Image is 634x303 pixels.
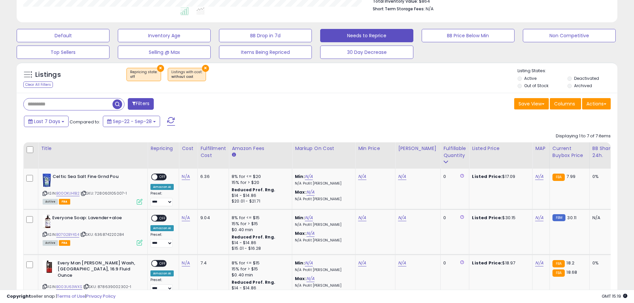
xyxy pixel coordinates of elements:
b: Listed Price: [472,215,502,221]
span: Listings with cost : [171,70,202,79]
div: without cost [171,75,202,79]
img: 313stP3EtWL._SL40_.jpg [43,260,56,273]
div: BB Share 24h. [592,145,617,159]
div: 0% [592,174,614,180]
a: N/A [182,260,190,266]
a: B00OKUH1B2 [56,191,80,196]
label: Archived [574,83,592,88]
p: N/A Profit [PERSON_NAME] [295,197,350,202]
div: Fulfillable Quantity [443,145,466,159]
b: Everyone Soap: Lavender+aloe [52,215,133,223]
div: 0% [592,260,614,266]
span: Columns [554,100,575,107]
span: All listings currently available for purchase on Amazon [43,199,58,205]
button: Columns [550,98,581,109]
div: $18.97 [472,260,527,266]
small: FBA [552,174,565,181]
div: 8% for <= $15 [232,215,287,221]
b: Short Term Storage Fees: [373,6,425,12]
a: N/A [398,215,406,221]
button: 30 Day Decrease [320,46,413,59]
b: Reduced Prof. Rng. [232,279,275,285]
span: FBA [59,240,70,246]
span: Compared to: [70,119,100,125]
button: Top Sellers [17,46,109,59]
small: Amazon Fees. [232,152,236,158]
div: Current Buybox Price [552,145,587,159]
img: 51lLhQbmmtL._SL40_.jpg [43,174,51,187]
a: N/A [305,173,313,180]
label: Out of Stock [524,83,548,88]
button: Needs to Reprice [320,29,413,42]
div: 6.36 [200,174,224,180]
span: FBA [59,199,70,205]
span: 18.68 [566,269,577,275]
b: Min: [295,260,305,266]
div: 8% for <= $15 [232,260,287,266]
div: Displaying 1 to 7 of 7 items [556,133,611,139]
div: Markup on Cost [295,145,352,152]
a: N/A [535,173,543,180]
div: 15% for > $20 [232,180,287,186]
div: 15% for > $15 [232,266,287,272]
span: | SKU: 728060105007-1 [81,191,127,196]
a: N/A [182,215,190,221]
span: OFF [157,260,168,266]
a: N/A [305,215,313,221]
button: BB Price Below Min [422,29,515,42]
button: Sep-22 - Sep-28 [103,116,160,127]
strong: Copyright [7,293,31,299]
span: OFF [157,174,168,180]
b: Every Man [PERSON_NAME] Wash, [GEOGRAPHIC_DATA], 16.9 Fluid Ounce [58,260,138,280]
b: Listed Price: [472,173,502,180]
a: N/A [535,260,543,266]
div: Amazon Fees [232,145,289,152]
div: $14 - $14.86 [232,240,287,246]
small: FBM [552,214,565,221]
a: Privacy Policy [86,293,115,299]
div: $0.40 min [232,272,287,278]
b: Celtic Sea Salt Fine Grnd Pou [53,174,133,182]
div: $17.09 [472,174,527,180]
p: N/A Profit [PERSON_NAME] [295,181,350,186]
a: N/A [307,230,315,237]
div: Amazon AI [150,225,174,231]
a: N/A [358,215,366,221]
div: Amazon AI [150,270,174,276]
a: N/A [398,260,406,266]
span: 18.2 [566,260,574,266]
div: 15% for > $15 [232,221,287,227]
div: $30.15 [472,215,527,221]
a: N/A [358,173,366,180]
div: $20.01 - $21.71 [232,199,287,204]
button: Filters [128,98,154,110]
a: N/A [307,275,315,282]
div: $14 - $14.86 [232,193,287,199]
div: Amazon AI [150,184,174,190]
div: ASIN: [43,174,142,204]
p: N/A Profit [PERSON_NAME] [295,268,350,272]
label: Deactivated [574,76,599,81]
a: N/A [398,173,406,180]
small: FBA [552,260,565,267]
button: Default [17,29,109,42]
button: Last 7 Days [24,116,69,127]
a: N/A [358,260,366,266]
div: Repricing [150,145,176,152]
b: Reduced Prof. Rng. [232,234,275,240]
span: 7.99 [566,173,575,180]
div: 0 [443,174,464,180]
a: N/A [182,173,190,180]
button: × [202,65,209,72]
span: OFF [157,215,168,221]
div: Preset: [150,278,174,293]
p: N/A Profit [PERSON_NAME] [295,238,350,243]
button: Selling @ Max [118,46,211,59]
div: ASIN: [43,215,142,245]
span: Last 7 Days [34,118,60,125]
button: Items Being Repriced [219,46,312,59]
span: 2025-10-6 15:19 GMT [602,293,627,299]
span: N/A [426,6,434,12]
div: $15.01 - $16.28 [232,246,287,251]
div: Preset: [150,232,174,247]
